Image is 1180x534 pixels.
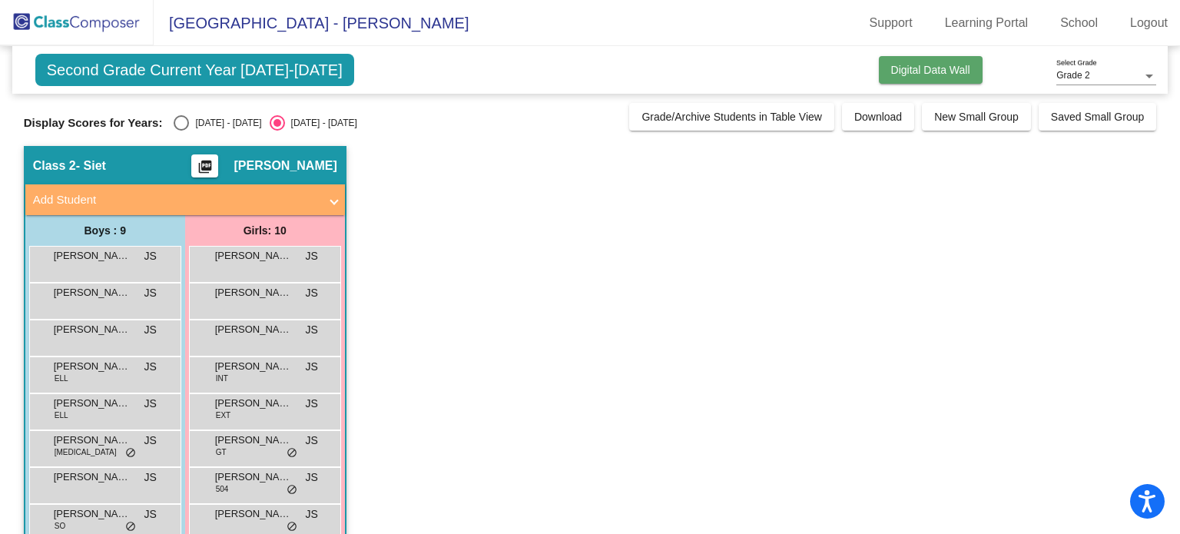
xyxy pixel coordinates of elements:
span: [PERSON_NAME] [215,469,292,485]
span: New Small Group [934,111,1019,123]
span: Grade 2 [1056,70,1089,81]
span: [PERSON_NAME] [215,248,292,264]
mat-icon: picture_as_pdf [196,159,214,181]
span: Class 2 [33,158,76,174]
span: INT [216,373,228,384]
span: Digital Data Wall [891,64,970,76]
button: Saved Small Group [1039,103,1156,131]
span: do_not_disturb_alt [125,447,136,459]
span: [PERSON_NAME] [215,433,292,448]
button: Grade/Archive Students in Table View [629,103,834,131]
span: [PERSON_NAME] [54,322,131,337]
span: [PERSON_NAME] [215,506,292,522]
span: Grade/Archive Students in Table View [641,111,822,123]
a: School [1048,11,1110,35]
mat-panel-title: Add Student [33,191,319,209]
span: [PERSON_NAME] [54,396,131,411]
a: Logout [1118,11,1180,35]
span: JS [305,359,317,375]
button: Download [842,103,914,131]
span: EXT [216,410,230,421]
button: New Small Group [922,103,1031,131]
span: Download [854,111,902,123]
span: JS [144,506,156,522]
span: Display Scores for Years: [24,116,163,130]
span: [PERSON_NAME] [234,158,336,174]
span: ELL [55,373,68,384]
a: Support [857,11,925,35]
span: [PERSON_NAME] [54,359,131,374]
span: JS [144,285,156,301]
span: JS [144,396,156,412]
span: [PERSON_NAME] [54,433,131,448]
span: JS [144,469,156,486]
span: - Siet [76,158,106,174]
span: JS [305,506,317,522]
span: JS [144,359,156,375]
div: [DATE] - [DATE] [285,116,357,130]
span: JS [144,433,156,449]
span: [PERSON_NAME] [215,396,292,411]
span: do_not_disturb_alt [287,521,297,533]
span: [GEOGRAPHIC_DATA] - [PERSON_NAME] [154,11,469,35]
span: JS [305,248,317,264]
span: do_not_disturb_alt [287,447,297,459]
span: JS [144,248,156,264]
div: Boys : 9 [25,215,185,246]
span: [PERSON_NAME] [54,469,131,485]
span: [PERSON_NAME] [215,322,292,337]
span: JS [305,322,317,338]
span: [PERSON_NAME] [54,285,131,300]
span: GT [216,446,227,458]
span: SO [55,520,65,532]
button: Print Students Details [191,154,218,177]
a: Learning Portal [933,11,1041,35]
span: 504 [216,483,229,495]
mat-radio-group: Select an option [174,115,356,131]
mat-expansion-panel-header: Add Student [25,184,345,215]
span: ELL [55,410,68,421]
span: JS [144,322,156,338]
span: [MEDICAL_DATA] [55,446,117,458]
span: JS [305,285,317,301]
button: Digital Data Wall [879,56,983,84]
div: Girls: 10 [185,215,345,246]
span: [PERSON_NAME] [215,285,292,300]
span: do_not_disturb_alt [287,484,297,496]
span: JS [305,433,317,449]
span: JS [305,469,317,486]
span: Saved Small Group [1051,111,1144,123]
span: [PERSON_NAME] [215,359,292,374]
div: [DATE] - [DATE] [189,116,261,130]
span: [PERSON_NAME] [54,506,131,522]
span: do_not_disturb_alt [125,521,136,533]
span: Second Grade Current Year [DATE]-[DATE] [35,54,354,86]
span: JS [305,396,317,412]
span: [PERSON_NAME] [54,248,131,264]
